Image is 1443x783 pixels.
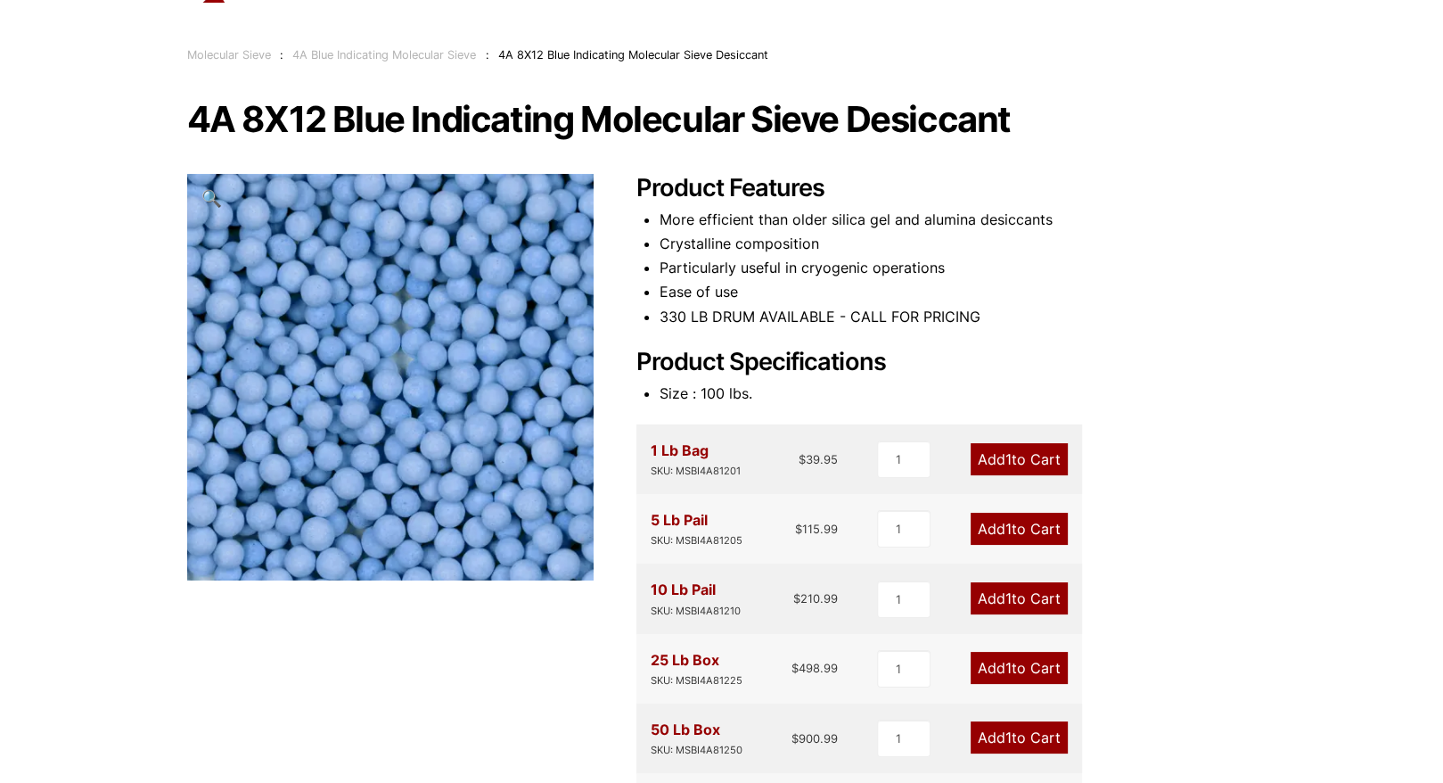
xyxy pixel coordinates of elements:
[280,48,283,62] span: :
[660,256,1257,280] li: Particularly useful in cryogenic operations
[799,452,806,466] span: $
[1005,450,1012,468] span: 1
[791,661,838,675] bdi: 498.99
[660,305,1257,329] li: 330 LB DRUM AVAILABLE - CALL FOR PRICING
[1005,589,1012,607] span: 1
[651,648,742,689] div: 25 Lb Box
[187,101,1257,138] h1: 4A 8X12 Blue Indicating Molecular Sieve Desiccant
[651,718,742,759] div: 50 Lb Box
[498,48,768,62] span: 4A 8X12 Blue Indicating Molecular Sieve Desiccant
[651,578,741,619] div: 10 Lb Pail
[292,48,476,62] a: 4A Blue Indicating Molecular Sieve
[187,48,271,62] a: Molecular Sieve
[1005,520,1012,538] span: 1
[651,463,741,480] div: SKU: MSBI4A81201
[971,443,1068,475] a: Add1to Cart
[201,188,222,208] span: 🔍
[651,508,742,549] div: 5 Lb Pail
[791,731,838,746] bdi: 900.99
[636,174,1257,203] h2: Product Features
[651,603,741,620] div: SKU: MSBI4A81210
[187,174,236,223] a: View full-screen image gallery
[651,742,742,759] div: SKU: MSBI4A81250
[799,452,838,466] bdi: 39.95
[636,348,1257,377] h2: Product Specifications
[793,591,838,606] bdi: 210.99
[660,232,1257,256] li: Crystalline composition
[1005,659,1012,677] span: 1
[651,672,742,689] div: SKU: MSBI4A81225
[651,532,742,549] div: SKU: MSBI4A81205
[486,48,489,62] span: :
[791,731,799,746] span: $
[660,382,1257,406] li: Size : 100 lbs.
[971,513,1068,545] a: Add1to Cart
[793,591,800,606] span: $
[660,280,1257,304] li: Ease of use
[971,582,1068,614] a: Add1to Cart
[651,439,741,480] div: 1 Lb Bag
[1005,729,1012,746] span: 1
[791,661,799,675] span: $
[795,522,802,536] span: $
[971,652,1068,684] a: Add1to Cart
[795,522,838,536] bdi: 115.99
[660,208,1257,232] li: More efficient than older silica gel and alumina desiccants
[971,721,1068,754] a: Add1to Cart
